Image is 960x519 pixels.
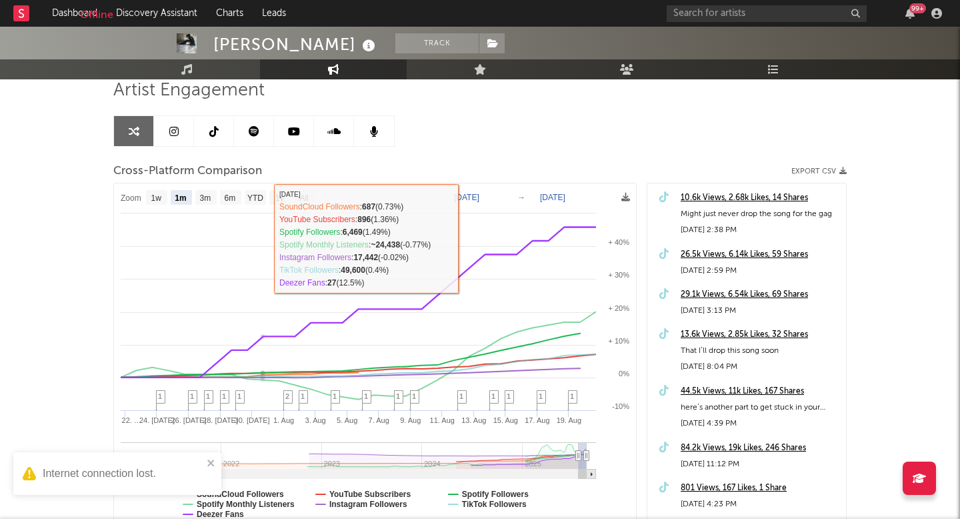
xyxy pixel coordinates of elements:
a: 44.5k Views, 11k Likes, 167 Shares [681,384,839,400]
text: 6m [225,193,236,203]
text: 1y [275,193,284,203]
text: [DATE] [454,193,479,202]
text: 3m [200,193,211,203]
text: 28. [DATE] [203,416,238,424]
a: 13.6k Views, 2.85k Likes, 32 Shares [681,327,839,343]
text: 7. Aug [369,416,389,424]
div: [DATE] 2:38 PM [681,222,839,238]
text: 1w [151,193,162,203]
text: All [299,193,308,203]
span: 1 [222,392,226,400]
text: 13. Aug [461,416,486,424]
text: 0% [619,370,629,378]
text: 5. Aug [337,416,357,424]
span: 1 [539,392,543,400]
div: here’s another part to get stuck in your head [681,400,839,416]
text: + 30% [609,271,630,279]
div: Might just never drop the song for the gag [681,206,839,222]
span: 1 [301,392,305,400]
text: -10% [612,402,629,410]
text: 30. [DATE] [235,416,270,424]
text: → [517,193,525,202]
text: Spotify Followers [462,490,529,499]
text: 1. Aug [273,416,294,424]
button: Track [395,33,479,53]
text: Zoom [121,193,141,203]
div: [PERSON_NAME] [213,33,379,55]
text: 9. Aug [400,416,421,424]
button: Export CSV [791,167,847,175]
span: 1 [507,392,511,400]
a: 10.6k Views, 2.68k Likes, 14 Shares [681,190,839,206]
span: 1 [412,392,416,400]
div: [DATE] 11:12 PM [681,456,839,472]
div: [DATE] 3:13 PM [681,303,839,319]
span: 1 [570,392,574,400]
text: Spotify Monthly Listeners [197,500,295,509]
text: YouTube Subscribers [329,490,411,499]
text: TikTok Followers [462,500,527,509]
button: 99+ [905,8,915,19]
span: Cross-Platform Comparison [113,163,262,179]
a: 29.1k Views, 6.54k Likes, 69 Shares [681,287,839,303]
input: Search for artists [667,5,867,22]
text: SoundCloud Followers [197,490,284,499]
a: 801 Views, 167 Likes, 1 Share [681,480,839,496]
text: 19. Aug [557,416,581,424]
text: 26. [DATE] [171,416,207,424]
div: Internet connection lost. [43,466,203,482]
text: 15. Aug [493,416,518,424]
span: 1 [491,392,495,400]
span: 1 [158,392,162,400]
span: 1 [190,392,194,400]
span: 1 [237,392,241,400]
button: close [207,458,216,470]
text: YTD [247,193,263,203]
div: [DATE] 4:23 PM [681,496,839,512]
div: Offline [80,5,113,23]
text: 17. Aug [525,416,549,424]
span: 1 [459,392,463,400]
text: 1m [175,193,186,203]
text: + 20% [609,304,630,312]
text: + 10% [609,337,630,345]
text: Instagram Followers [329,500,407,509]
span: 1 [364,392,368,400]
span: Artist Engagement [113,83,265,99]
text: 11. Aug [430,416,455,424]
span: 1 [206,392,210,400]
span: 2 [285,392,289,400]
div: 99 + [909,3,926,13]
text: [DATE] [540,193,565,202]
span: 1 [333,392,337,400]
text: 22. … [122,416,141,424]
text: + 40% [609,238,630,246]
div: That I’ll drop this song soon [681,343,839,359]
div: [DATE] 4:39 PM [681,416,839,432]
a: 26.5k Views, 6.14k Likes, 59 Shares [681,247,839,263]
div: [DATE] 8:04 PM [681,359,839,375]
div: [DATE] 2:59 PM [681,263,839,279]
text: 24. [DATE] [139,416,175,424]
a: 84.2k Views, 19k Likes, 246 Shares [681,440,839,456]
text: Deezer Fans [197,510,244,519]
text: 3. Aug [305,416,326,424]
span: 1 [396,392,400,400]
